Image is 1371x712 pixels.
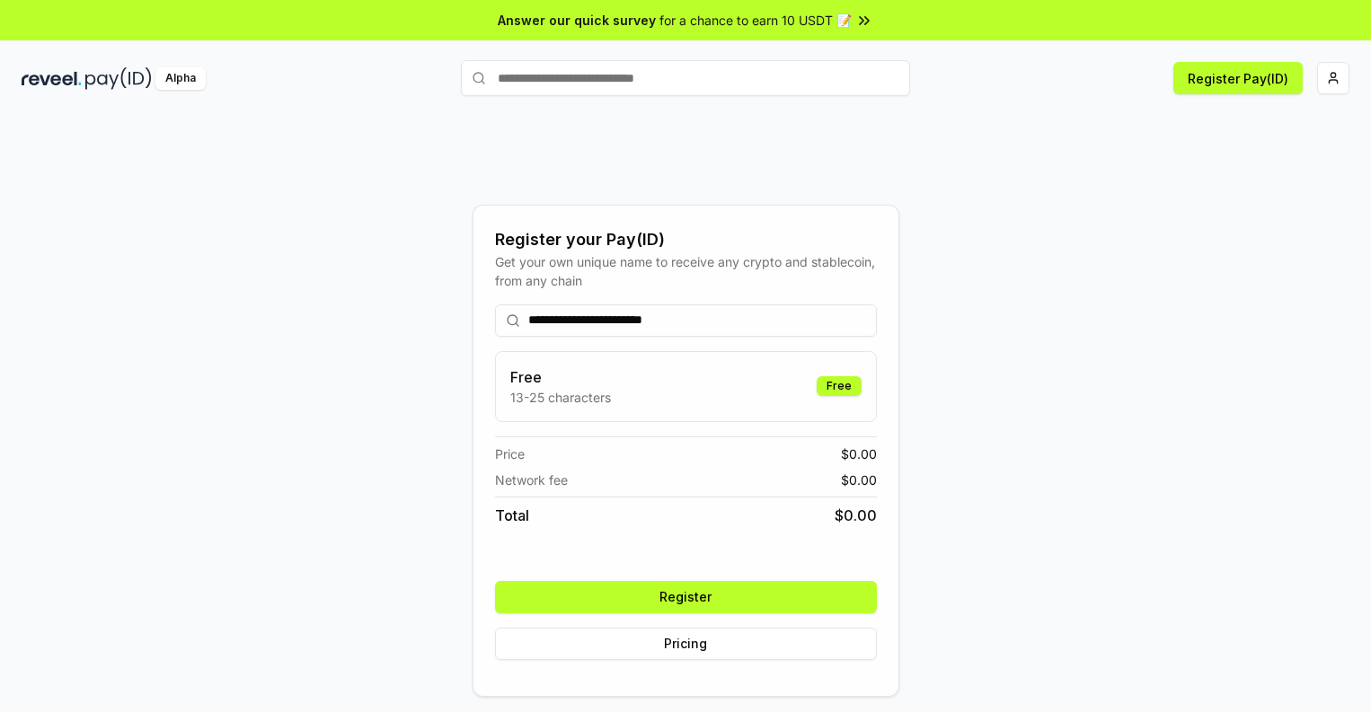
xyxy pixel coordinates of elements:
[85,67,152,90] img: pay_id
[841,444,877,463] span: $ 0.00
[22,67,82,90] img: reveel_dark
[1173,62,1303,94] button: Register Pay(ID)
[510,366,611,388] h3: Free
[510,388,611,407] p: 13-25 characters
[495,252,877,290] div: Get your own unique name to receive any crypto and stablecoin, from any chain
[495,581,877,613] button: Register
[495,444,525,463] span: Price
[835,505,877,526] span: $ 0.00
[495,505,529,526] span: Total
[841,470,877,489] span: $ 0.00
[495,628,877,660] button: Pricing
[659,11,852,30] span: for a chance to earn 10 USDT 📝
[817,376,862,396] div: Free
[498,11,656,30] span: Answer our quick survey
[155,67,206,90] div: Alpha
[495,470,568,489] span: Network fee
[495,227,877,252] div: Register your Pay(ID)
